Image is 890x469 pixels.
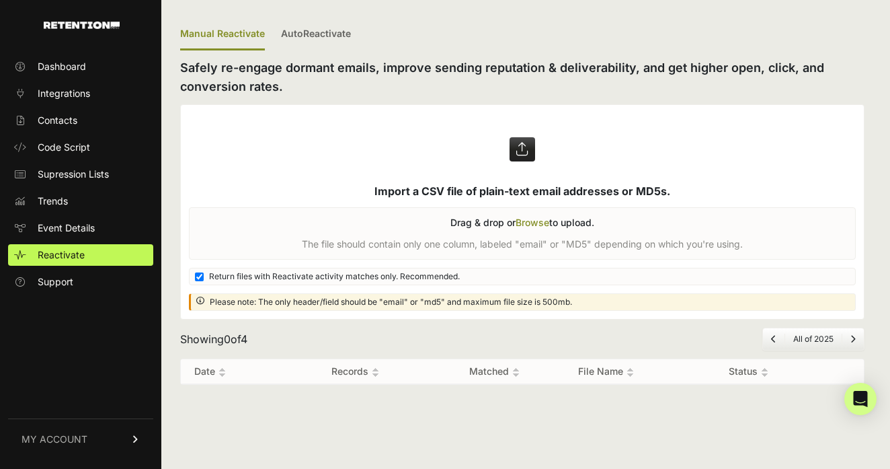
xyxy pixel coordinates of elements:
[38,275,73,289] span: Support
[38,194,68,208] span: Trends
[38,141,90,154] span: Code Script
[512,367,520,377] img: no_sort-eaf950dc5ab64cae54d48a5578032e96f70b2ecb7d747501f34c8f2db400fb66.gif
[844,383,877,415] div: Open Intercom Messenger
[784,334,842,345] li: All of 2025
[38,114,77,127] span: Contacts
[771,334,776,344] a: Previous
[38,87,90,100] span: Integrations
[8,83,153,104] a: Integrations
[38,168,109,181] span: Supression Lists
[38,221,95,235] span: Event Details
[22,433,87,446] span: MY ACCOUNT
[281,19,351,50] a: AutoReactivate
[195,273,204,281] input: Return files with Reactivate activity matches only. Recommended.
[224,332,231,346] span: 0
[218,367,226,377] img: no_sort-eaf950dc5ab64cae54d48a5578032e96f70b2ecb7d747501f34c8f2db400fb66.gif
[8,110,153,131] a: Contacts
[8,164,153,185] a: Supression Lists
[8,56,153,77] a: Dashboard
[8,419,153,460] a: MY ACCOUNT
[761,367,768,377] img: no_sort-eaf950dc5ab64cae54d48a5578032e96f70b2ecb7d747501f34c8f2db400fb66.gif
[8,244,153,266] a: Reactivate
[288,359,423,384] th: Records
[8,271,153,293] a: Support
[850,334,856,344] a: Next
[38,248,85,262] span: Reactivate
[762,328,864,351] nav: Page navigation
[626,367,634,377] img: no_sort-eaf950dc5ab64cae54d48a5578032e96f70b2ecb7d747501f34c8f2db400fb66.gif
[180,59,864,96] h2: Safely re-engage dormant emails, improve sending reputation & deliverability, and get higher open...
[38,60,86,73] span: Dashboard
[44,22,120,29] img: Retention.com
[372,367,379,377] img: no_sort-eaf950dc5ab64cae54d48a5578032e96f70b2ecb7d747501f34c8f2db400fb66.gif
[8,137,153,158] a: Code Script
[715,359,837,384] th: Status
[180,331,247,347] div: Showing of
[565,359,715,384] th: File Name
[181,359,288,384] th: Date
[423,359,565,384] th: Matched
[209,271,460,282] span: Return files with Reactivate activity matches only. Recommended.
[241,332,247,346] span: 4
[8,217,153,239] a: Event Details
[180,19,265,50] div: Manual Reactivate
[8,190,153,212] a: Trends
